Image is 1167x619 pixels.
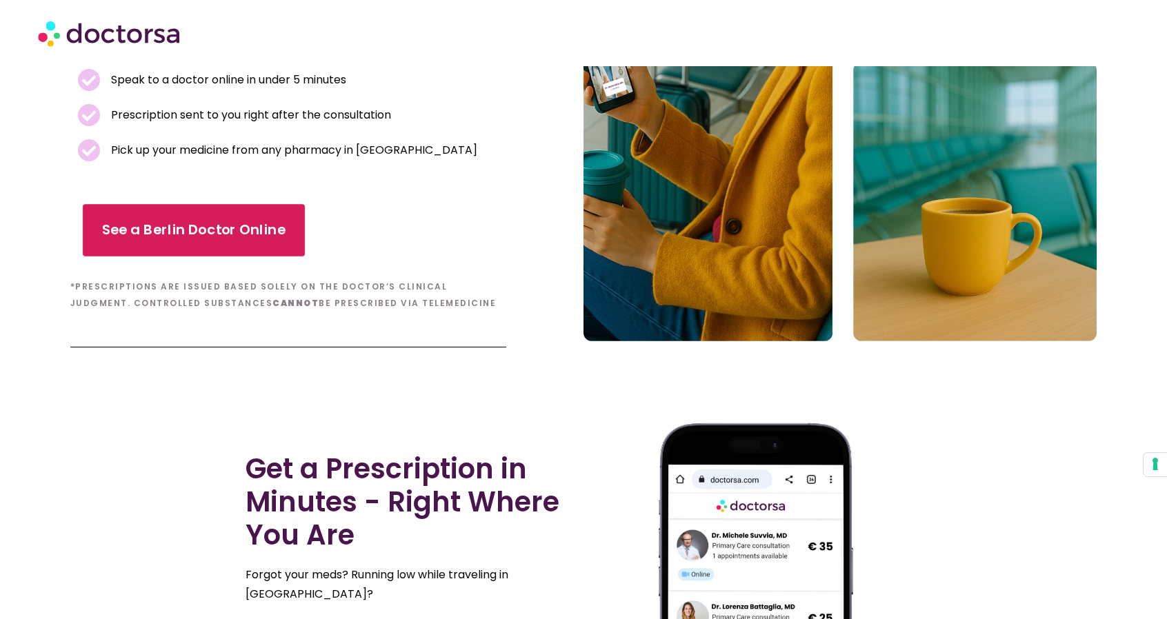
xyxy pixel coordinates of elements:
p: Forgot your meds? Running low while traveling in [GEOGRAPHIC_DATA]? [246,565,577,604]
span: See a Berlin Doctor Online [101,221,285,241]
span: Pick up your medicine from any pharmacy in [GEOGRAPHIC_DATA] [108,141,477,160]
button: Your consent preferences for tracking technologies [1144,453,1167,476]
span: Prescription sent to you right after the consultation [108,105,391,125]
h2: Get a Prescription in Minutes - Right Where You Are [246,452,577,551]
span: Speak to a doctor online in under 5 minutes [108,70,346,90]
a: See a Berlin Doctor Online [82,204,304,256]
h6: *Prescriptions are issued based solely on the doctor’s clinical judgment. Controlled substances b... [70,278,507,312]
b: cannot [272,297,319,309]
